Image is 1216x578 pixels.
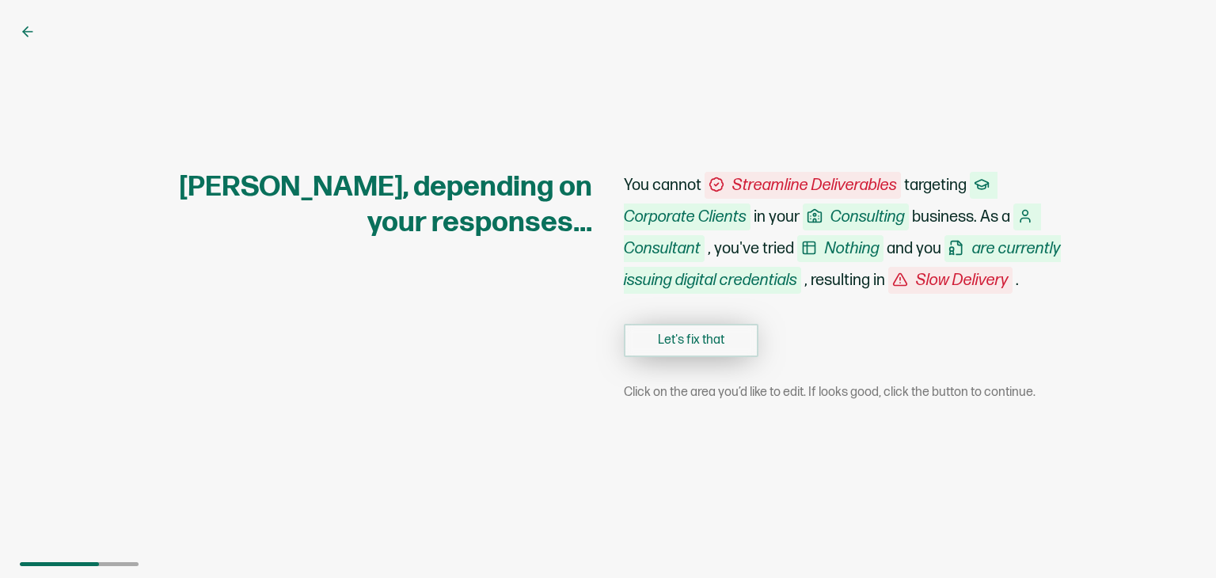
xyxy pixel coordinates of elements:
[803,203,909,230] span: Consulting
[754,207,800,226] span: in your
[887,239,941,258] span: and you
[912,207,1010,226] span: business. As a
[149,169,592,241] h1: [PERSON_NAME], depending on your responses...
[797,235,883,262] span: Nothing
[624,176,701,195] span: You cannot
[708,239,794,258] span: , you've tried
[888,267,1013,294] span: Slow Delivery
[705,172,901,199] span: Streamline Deliverables
[1016,271,1019,290] span: .
[904,176,967,195] span: targeting
[624,324,758,357] button: Let's fix that
[804,271,885,290] span: , resulting in
[1137,502,1216,578] iframe: Chat Widget
[624,385,1035,401] span: Click on the area you’d like to edit. If looks good, click the button to continue.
